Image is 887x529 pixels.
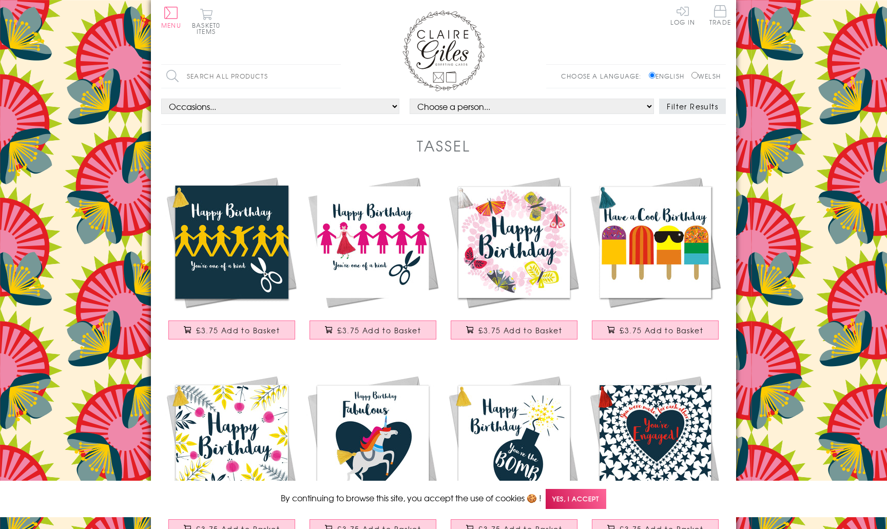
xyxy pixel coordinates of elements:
[337,325,421,335] span: £3.75 Add to Basket
[161,370,302,512] img: Birthday Card, Spring Flowers, Embellished with a colourful tassel
[585,172,726,313] img: Birthday Card, Ice Lollies, Cool Birthday, Embellished with a colourful tassel
[197,21,220,36] span: 0 items
[192,8,220,34] button: Basket0 items
[649,71,689,81] label: English
[478,325,562,335] span: £3.75 Add to Basket
[444,370,585,512] img: Birthday Card, Bomb, You're the Bomb, Embellished with a colourful tassel
[302,172,444,313] img: Birthday Card, Paperchain Girls, Embellished with a colourful tassel
[302,172,444,350] a: Birthday Card, Paperchain Girls, Embellished with a colourful tassel £3.75 Add to Basket
[592,320,719,339] button: £3.75 Add to Basket
[161,172,302,313] img: Birthday Card, Dab Man, One of a Kind, Embellished with a colourful tassel
[402,10,485,91] img: Claire Giles Greetings Cards
[331,65,341,88] input: Search
[691,71,721,81] label: Welsh
[451,320,578,339] button: £3.75 Add to Basket
[546,489,606,509] span: Yes, I accept
[161,65,341,88] input: Search all products
[585,370,726,512] img: Engagement Card, Heart in Stars, Wedding, Embellished with a colourful tassel
[310,320,437,339] button: £3.75 Add to Basket
[417,135,471,156] h1: Tassel
[649,72,655,79] input: English
[168,320,296,339] button: £3.75 Add to Basket
[709,5,731,25] span: Trade
[585,172,726,350] a: Birthday Card, Ice Lollies, Cool Birthday, Embellished with a colourful tassel £3.75 Add to Basket
[196,325,280,335] span: £3.75 Add to Basket
[659,99,726,114] button: Filter Results
[709,5,731,27] a: Trade
[691,72,698,79] input: Welsh
[670,5,695,25] a: Log In
[161,21,181,30] span: Menu
[620,325,703,335] span: £3.75 Add to Basket
[161,7,181,28] button: Menu
[444,172,585,313] img: Birthday Card, Butterfly Wreath, Embellished with a colourful tassel
[561,71,647,81] p: Choose a language:
[302,370,444,512] img: Birthday Card, Unicorn, Fabulous You, Embellished with a colourful tassel
[444,172,585,350] a: Birthday Card, Butterfly Wreath, Embellished with a colourful tassel £3.75 Add to Basket
[161,172,302,350] a: Birthday Card, Dab Man, One of a Kind, Embellished with a colourful tassel £3.75 Add to Basket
